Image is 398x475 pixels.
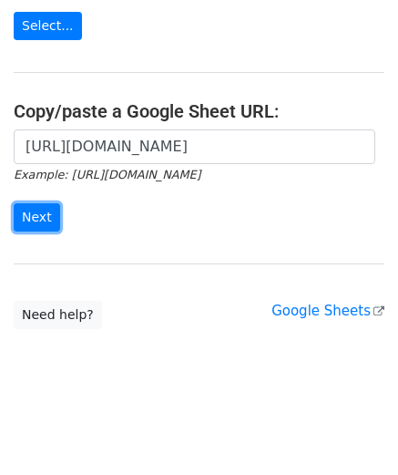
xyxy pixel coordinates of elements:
a: Google Sheets [271,303,384,319]
input: Next [14,203,60,232]
a: Select... [14,12,82,40]
input: Paste your Google Sheet URL here [14,129,375,164]
small: Example: [URL][DOMAIN_NAME] [14,168,200,181]
a: Need help? [14,301,102,329]
h4: Copy/paste a Google Sheet URL: [14,100,384,122]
